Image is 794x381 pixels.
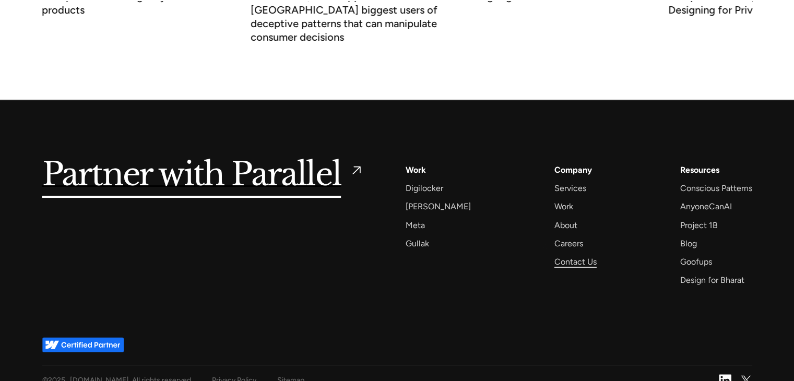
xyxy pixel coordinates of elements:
[42,163,364,187] a: Partner with Parallel
[680,181,752,195] a: Conscious Patterns
[554,218,577,232] a: About
[680,273,744,287] a: Design for Bharat
[554,181,586,195] a: Services
[680,218,717,232] a: Project 1B
[406,181,443,195] a: Digilocker
[680,236,696,251] a: Blog
[42,163,341,187] h5: Partner with Parallel
[680,163,719,177] div: Resources
[680,199,731,213] a: AnyoneCanAI
[554,255,597,269] a: Contact Us
[406,218,425,232] a: Meta
[406,199,471,213] a: [PERSON_NAME]
[406,163,426,177] a: Work
[554,163,592,177] a: Company
[554,199,573,213] a: Work
[406,236,429,251] a: Gullak
[554,236,583,251] a: Careers
[680,255,712,269] a: Goofups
